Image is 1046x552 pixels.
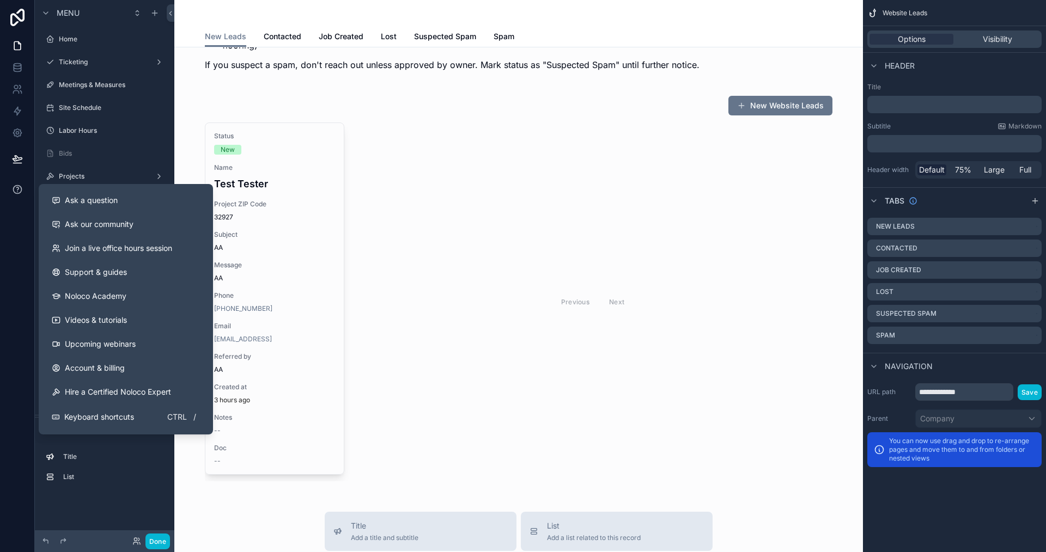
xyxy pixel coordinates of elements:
span: Ask a question [65,195,118,206]
a: Meetings & Measures [41,76,168,94]
span: Website Leads [883,9,927,17]
span: Large [984,164,1005,175]
label: Bids [59,149,166,158]
span: Keyboard shortcuts [64,412,134,422]
span: Hire a Certified Noloco Expert [65,387,171,397]
span: Add a list related to this record [547,533,641,542]
button: Save [1018,384,1042,400]
a: Job Created [319,27,363,48]
a: Ticketing [41,53,168,71]
span: Ask our community [65,219,133,230]
label: URL path [867,388,911,396]
a: Join a live office hours session [43,236,209,260]
div: scrollable content [35,443,174,496]
button: Ask a question [43,188,209,212]
span: 75% [955,164,971,175]
a: Labor Hours [41,122,168,139]
a: Markdown [998,122,1042,131]
a: Noloco Academy [43,284,209,308]
span: Account & billing [65,363,125,373]
div: scrollable content [867,135,1042,152]
a: Bids [41,145,168,162]
a: Lost [381,27,397,48]
span: Tabs [885,195,904,206]
span: Job Created [319,31,363,42]
label: Lost [876,287,893,296]
span: Videos & tutorials [65,315,127,326]
label: List [63,473,163,481]
span: Contacted [264,31,301,42]
a: Videos & tutorials [43,308,209,332]
label: Suspected Spam [876,309,936,318]
button: Company [915,409,1042,428]
span: Menu [57,8,80,19]
a: Site Schedule [41,99,168,116]
label: Meetings & Measures [59,81,166,89]
span: Suspected Spam [414,31,476,42]
span: Ctrl [166,410,188,424]
label: New Leads [876,222,915,231]
a: Upcoming webinars [43,332,209,356]
button: TitleAdd a title and subtitle [325,512,516,551]
div: scrollable content [867,96,1042,113]
span: Add a title and subtitle [351,533,418,542]
a: Account & billing [43,356,209,380]
span: Options [898,34,926,45]
button: Done [145,533,170,549]
span: List [547,520,641,531]
span: Company [920,413,954,424]
span: Spam [494,31,514,42]
span: Support & guides [65,267,127,278]
label: Parent [867,414,911,423]
a: Suspected Spam [414,27,476,48]
a: Home [41,30,168,48]
p: You can now use drag and drop to re-arrange pages and move them to and from folders or nested views [889,437,1035,463]
label: Contacted [876,244,917,253]
label: Title [63,452,163,461]
label: Projects [59,172,150,181]
span: Markdown [1008,122,1042,131]
span: Noloco Academy [65,291,126,302]
label: Labor Hours [59,126,166,135]
label: Home [59,35,166,44]
span: Lost [381,31,397,42]
span: Visibility [983,34,1012,45]
label: Spam [876,331,895,340]
button: Hire a Certified Noloco Expert [43,380,209,404]
span: Title [351,520,418,531]
span: Header [885,60,915,71]
a: Contacted [264,27,301,48]
span: / [190,413,199,421]
span: Full [1019,164,1031,175]
button: ListAdd a list related to this record [521,512,713,551]
label: Title [867,83,1042,91]
a: Ask our community [43,212,209,236]
a: Support & guides [43,260,209,284]
label: Job Created [876,266,921,274]
label: Ticketing [59,58,150,66]
span: Navigation [885,361,933,372]
label: Header width [867,165,911,174]
a: New Leads [205,27,246,47]
span: Default [919,164,945,175]
label: Site Schedule [59,103,166,112]
label: Subtitle [867,122,891,131]
span: New Leads [205,31,246,42]
button: Keyboard shortcutsCtrl/ [43,404,209,430]
a: Projects [41,168,168,185]
span: Upcoming webinars [65,339,136,349]
span: Join a live office hours session [65,243,172,254]
a: Spam [494,27,514,48]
